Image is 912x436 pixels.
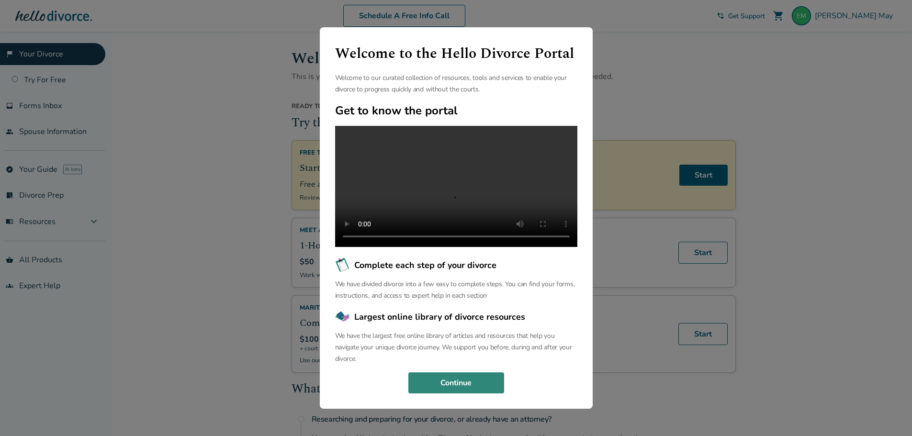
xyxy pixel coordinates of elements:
[335,43,577,65] h1: Welcome to the Hello Divorce Portal
[335,309,350,324] img: Largest online library of divorce resources
[354,259,496,271] span: Complete each step of your divorce
[408,372,504,393] button: Continue
[335,257,350,273] img: Complete each step of your divorce
[335,330,577,365] p: We have the largest free online library of articles and resources that help you navigate your uni...
[335,103,577,118] h2: Get to know the portal
[354,311,525,323] span: Largest online library of divorce resources
[335,72,577,95] p: Welcome to our curated collection of resources, tools and services to enable your divorce to prog...
[864,390,912,436] iframe: Chat Widget
[335,279,577,302] p: We have divided divorce into a few easy to complete steps. You can find your forms, instructions,...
